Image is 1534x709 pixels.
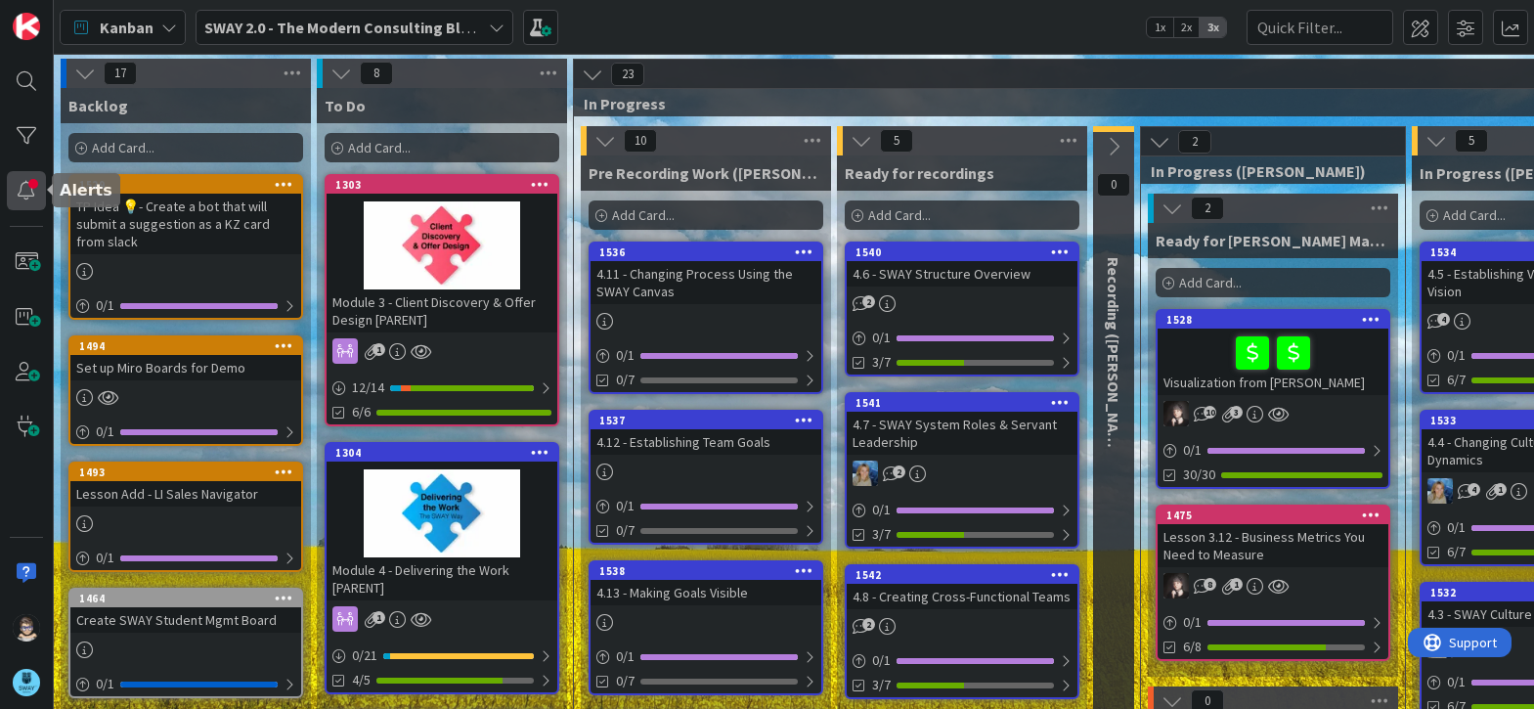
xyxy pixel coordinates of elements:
img: TP [13,614,40,642]
div: 1540 [847,244,1077,261]
input: Quick Filter... [1247,10,1393,45]
a: 1493Lesson Add - LI Sales Navigator0/1 [68,462,303,572]
a: 15414.7 - SWAY System Roles & Servant LeadershipMA0/13/7 [845,392,1079,549]
span: 3/7 [872,675,891,695]
div: 0/1 [70,420,301,444]
span: 5 [1455,129,1488,153]
span: Kanban [100,16,153,39]
span: 12 / 14 [352,377,384,398]
span: Add Card... [348,139,411,156]
div: 1494Set up Miro Boards for Demo [70,337,301,380]
div: 1494 [79,339,301,353]
div: 1303Module 3 - Client Discovery & Offer Design [PARENT] [327,176,557,332]
span: 10 [624,129,657,153]
span: 3 [1230,406,1243,419]
div: 1529TP Idea 💡- Create a bot that will submit a suggestion as a KZ card from slack [70,176,301,254]
span: 5 [880,129,913,153]
div: 1528 [1166,313,1388,327]
span: 0 / 1 [96,548,114,568]
span: 8 [1204,578,1216,591]
div: Lesson Add - LI Sales Navigator [70,481,301,507]
a: 15424.8 - Creating Cross-Functional Teams0/13/7 [845,564,1079,699]
div: 0/1 [591,494,821,518]
span: 0 / 1 [872,500,891,520]
div: Lesson 3.12 - Business Metrics You Need to Measure [1158,524,1388,567]
span: 3/7 [872,352,891,373]
div: 15404.6 - SWAY Structure Overview [847,244,1077,287]
div: 0/1 [847,326,1077,350]
span: 1 [373,343,385,356]
div: 15414.7 - SWAY System Roles & Servant Leadership [847,394,1077,455]
div: 1304 [327,444,557,462]
div: 1540 [855,245,1077,259]
div: 0/1 [1158,610,1388,635]
div: 15384.13 - Making Goals Visible [591,562,821,605]
div: 1475Lesson 3.12 - Business Metrics You Need to Measure [1158,507,1388,567]
div: 1528Visualization from [PERSON_NAME] [1158,311,1388,395]
div: 1536 [599,245,821,259]
span: 2 [1191,197,1224,220]
span: 0/7 [616,370,635,390]
span: 1 [1230,578,1243,591]
a: 1494Set up Miro Boards for Demo0/1 [68,335,303,446]
div: 1464Create SWAY Student Mgmt Board [70,590,301,633]
div: 12/14 [327,376,557,400]
span: 4 [1468,483,1480,496]
span: 2x [1173,18,1200,37]
a: 1304Module 4 - Delivering the Work [PARENT]0/214/5 [325,442,559,694]
span: Pre Recording Work (Marina) [589,163,823,183]
span: Recording (Marina) [1104,257,1123,464]
span: 6/7 [1447,542,1466,562]
span: 0 / 1 [1183,612,1202,633]
span: 6/8 [1183,637,1202,657]
span: 0 / 1 [872,328,891,348]
img: MA [853,461,878,486]
span: 0/7 [616,671,635,691]
span: 6/7 [1447,370,1466,390]
span: 0 / 21 [352,645,377,666]
div: 1475 [1166,509,1388,522]
div: 1464 [70,590,301,607]
span: 30/30 [1183,465,1215,485]
span: 2 [893,465,905,478]
div: 1538 [599,564,821,578]
span: 10 [1204,406,1216,419]
span: Ready for Barb Magic [1156,231,1390,250]
span: Support [41,3,89,26]
img: BN [1163,401,1189,426]
div: 15374.12 - Establishing Team Goals [591,412,821,455]
img: avatar [13,669,40,696]
span: 0 / 1 [872,650,891,671]
div: 1537 [591,412,821,429]
div: 0/1 [70,672,301,696]
span: 0 / 1 [1447,517,1466,538]
div: 1541 [855,396,1077,410]
h5: Alerts [60,181,112,199]
div: 1303 [335,178,557,192]
span: 0 / 1 [616,496,635,516]
div: 1493 [70,464,301,481]
div: 1304 [335,446,557,460]
a: 15384.13 - Making Goals Visible0/10/7 [589,560,823,695]
span: Add Card... [1443,206,1506,224]
span: 0 / 1 [96,295,114,316]
div: 1536 [591,244,821,261]
div: 1304Module 4 - Delivering the Work [PARENT] [327,444,557,600]
div: TP Idea 💡- Create a bot that will submit a suggestion as a KZ card from slack [70,194,301,254]
a: 15364.11 - Changing Process Using the SWAY Canvas0/10/7 [589,242,823,394]
div: Module 4 - Delivering the Work [PARENT] [327,557,557,600]
div: 0/1 [70,293,301,318]
div: 1464 [79,592,301,605]
div: 0/1 [591,343,821,368]
a: 1529TP Idea 💡- Create a bot that will submit a suggestion as a KZ card from slack0/1 [68,174,303,320]
span: 0 / 1 [1183,440,1202,461]
div: 4.6 - SWAY Structure Overview [847,261,1077,287]
div: 15364.11 - Changing Process Using the SWAY Canvas [591,244,821,304]
span: 2 [1178,130,1211,154]
div: 1529 [79,178,301,192]
span: 0 / 1 [616,345,635,366]
div: 4.12 - Establishing Team Goals [591,429,821,455]
div: MA [847,461,1077,486]
div: 15424.8 - Creating Cross-Functional Teams [847,566,1077,609]
span: 23 [611,63,644,86]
